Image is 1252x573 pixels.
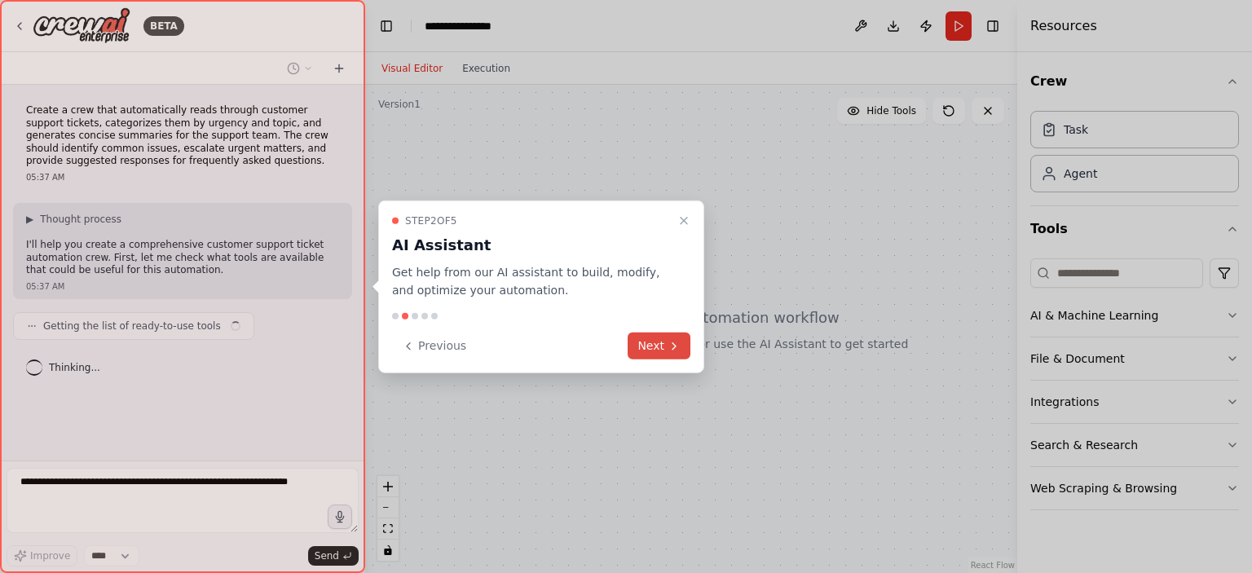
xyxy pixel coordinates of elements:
[674,210,694,230] button: Close walkthrough
[405,214,457,227] span: Step 2 of 5
[392,233,671,256] h3: AI Assistant
[628,333,690,359] button: Next
[392,262,671,300] p: Get help from our AI assistant to build, modify, and optimize your automation.
[375,15,398,37] button: Hide left sidebar
[392,333,476,359] button: Previous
